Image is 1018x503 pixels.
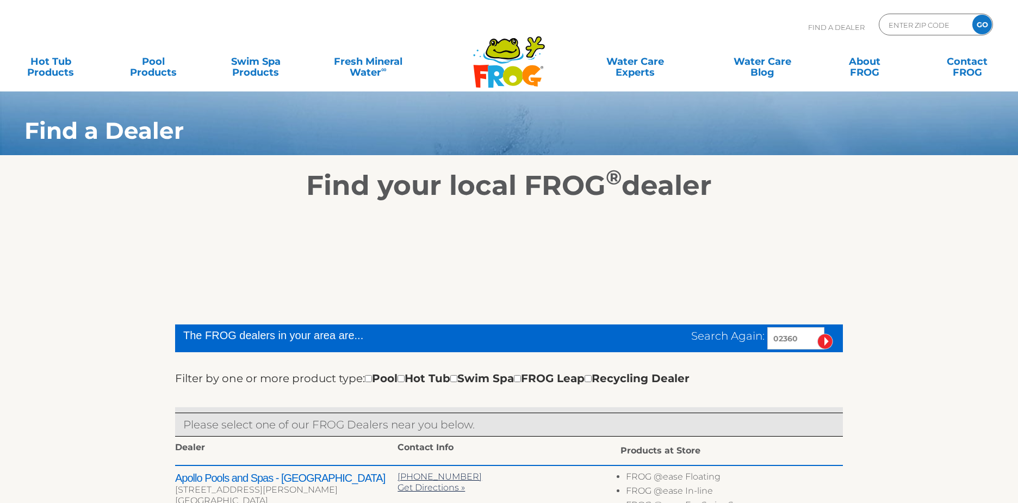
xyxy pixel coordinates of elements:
div: Pool Hot Tub Swim Spa FROG Leap Recycling Dealer [365,370,690,387]
div: The FROG dealers in your area are... [183,327,513,343]
span: Search Again: [691,329,765,342]
a: Hot TubProducts [11,51,91,72]
div: Contact Info [398,442,620,456]
a: Water CareExperts [570,51,699,72]
a: Swim SpaProducts [216,51,296,72]
label: Filter by one or more product type: [175,370,365,387]
div: Dealer [175,442,398,456]
div: Products at Store [620,442,843,459]
sup: ® [606,165,622,189]
a: AboutFROG [825,51,905,72]
a: Water CareBlog [723,51,803,72]
li: FROG @ease Floating [626,471,843,486]
a: PoolProducts [113,51,193,72]
h2: Find your local FROG dealer [8,169,1010,202]
a: Get Directions » [398,482,465,493]
img: Frog Products Logo [467,22,551,88]
h1: Find a Dealer [24,118,910,144]
a: ContactFROG [927,51,1007,72]
input: GO [972,15,992,34]
p: Please select one of our FROG Dealers near you below. [183,416,835,433]
sup: ∞ [381,65,387,73]
a: [PHONE_NUMBER] [398,471,482,482]
h2: Apollo Pools and Spas - [GEOGRAPHIC_DATA] [175,471,398,484]
a: Fresh MineralWater∞ [318,51,418,72]
div: [STREET_ADDRESS][PERSON_NAME] [175,484,398,495]
p: Find A Dealer [808,14,865,41]
li: FROG @ease In-line [626,486,843,500]
input: Submit [817,334,833,349]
